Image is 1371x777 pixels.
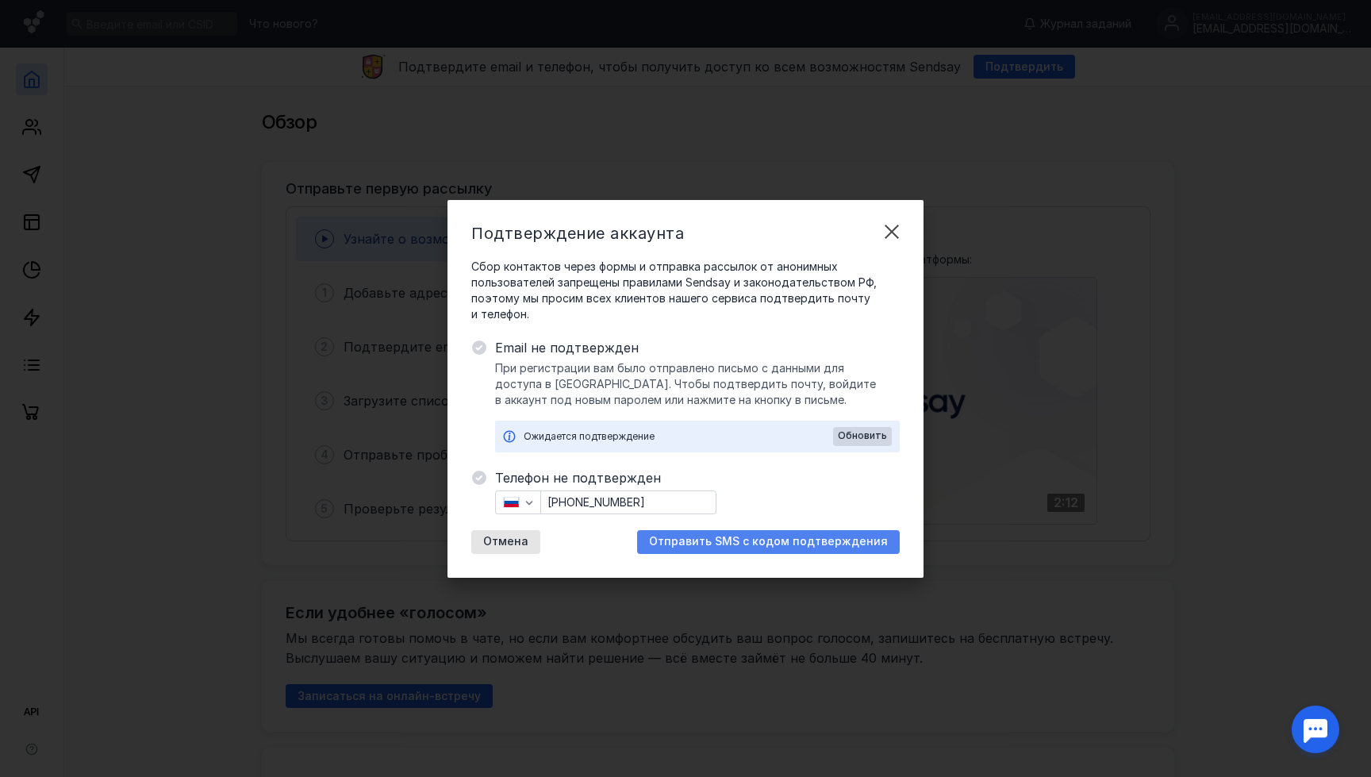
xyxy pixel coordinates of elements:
button: Отправить SMS с кодом подтверждения [637,530,900,554]
span: Телефон не подтвержден [495,468,900,487]
div: Ожидается подтверждение [524,429,833,444]
span: Обновить [838,430,887,441]
span: При регистрации вам было отправлено письмо с данными для доступа в [GEOGRAPHIC_DATA]. Чтобы подтв... [495,360,900,408]
span: Email не подтвержден [495,338,900,357]
span: Подтверждение аккаунта [471,224,684,243]
span: Отмена [483,535,528,548]
span: Сбор контактов через формы и отправка рассылок от анонимных пользователей запрещены правилами Sen... [471,259,900,322]
button: Обновить [833,427,892,446]
span: Отправить SMS с кодом подтверждения [649,535,888,548]
button: Отмена [471,530,540,554]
